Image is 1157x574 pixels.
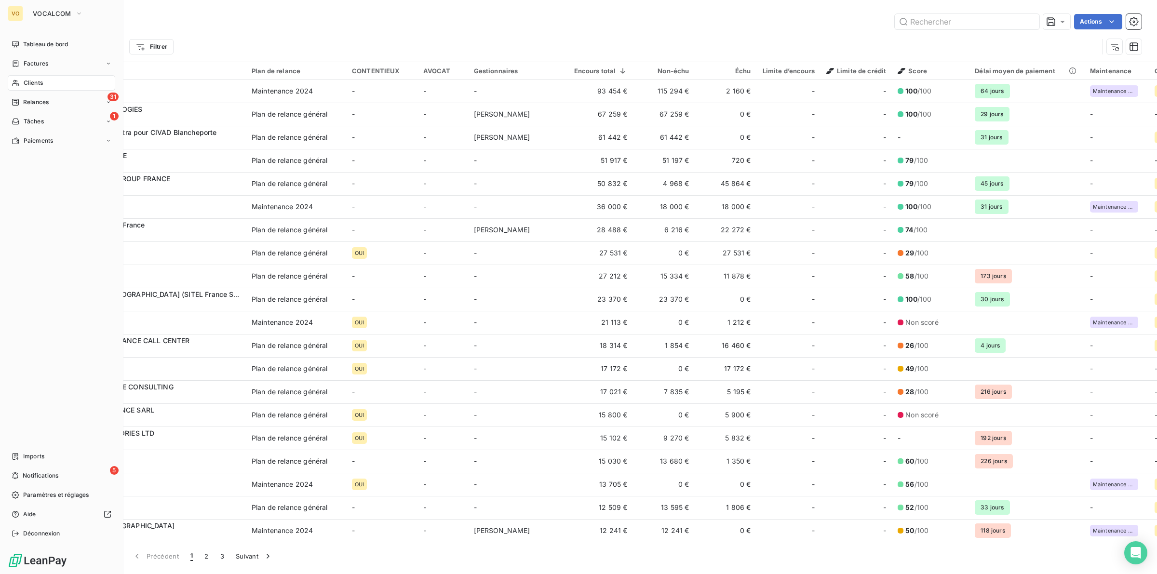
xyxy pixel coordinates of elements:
span: 103785 [67,137,240,147]
span: 28 [905,387,914,396]
span: 1 [190,551,193,561]
span: - [474,318,477,326]
span: - [474,387,477,396]
span: - [883,86,886,96]
td: 15 800 € [568,403,633,427]
td: 36 000 € [568,195,633,218]
span: 103634 [67,276,240,286]
span: /100 [905,86,931,96]
span: Non scoré [905,318,938,327]
span: Paramètres et réglages [23,491,89,499]
span: 226 jours [975,454,1012,468]
span: - [883,387,886,397]
div: Encours total [574,67,628,75]
div: Maintenance 2024 [252,202,313,212]
td: 13 705 € [568,473,633,496]
span: 74 [905,226,913,234]
td: 13 595 € [633,496,695,519]
span: 100 [905,295,917,303]
span: Clients [24,79,43,87]
span: Maintenance 2024 [1093,204,1135,210]
td: 0 € [633,311,695,334]
div: Plan de relance général [252,341,327,350]
input: Rechercher [895,14,1039,29]
td: 5 832 € [695,427,757,450]
td: 4 968 € [633,172,695,195]
span: - [812,202,815,212]
div: Plan de relance général [252,271,327,281]
span: 31 jours [975,200,1008,214]
span: 216 jours [975,385,1011,399]
div: Gestionnaires [474,67,563,75]
div: Plan de relance général [252,109,327,119]
span: - [352,295,355,303]
span: 49 [905,364,914,373]
span: - [883,248,886,258]
span: - [352,110,355,118]
td: 28 488 € [568,218,633,241]
span: - [812,410,815,420]
span: Tableau de bord [23,40,68,49]
a: Clients [8,75,115,91]
span: OUI [355,343,364,348]
span: /100 [905,480,928,489]
td: 115 294 € [633,80,695,103]
span: - [883,156,886,165]
span: - [1090,133,1093,141]
span: /100 [905,202,931,212]
span: Paiements [24,136,53,145]
span: 104059 [67,415,240,425]
div: Plan de relance [252,67,340,75]
span: [PERSON_NAME] [474,133,530,141]
td: 13 680 € [633,450,695,473]
span: VIRTUAL ASSISTANCE CALL CENTER [67,336,190,345]
span: - [1090,249,1093,257]
span: - [474,295,477,303]
span: Maintenance 2024 [1093,88,1135,94]
span: - [883,109,886,119]
button: Filtrer [129,39,174,54]
span: - [423,87,426,95]
span: - [812,318,815,327]
span: 26 [905,341,914,349]
span: /100 [905,225,928,235]
span: 64 jours [975,84,1009,98]
td: 11 878 € [695,265,757,288]
span: Tâches [24,117,44,126]
span: OUI [355,366,364,372]
div: Non-échu [639,67,689,75]
span: - [1090,387,1093,396]
button: 1 [185,546,199,566]
span: - [423,364,426,373]
td: 22 272 € [695,218,757,241]
div: Open Intercom Messenger [1124,541,1147,564]
td: 18 314 € [568,334,633,357]
span: - [883,433,886,443]
a: Imports [8,449,115,464]
span: - [423,341,426,349]
span: 29 jours [975,107,1009,121]
span: 102592 [67,322,240,332]
span: - [352,179,355,187]
span: - [352,226,355,234]
a: Aide [8,507,115,522]
span: - [1090,156,1093,164]
span: - [474,202,477,211]
span: - [1090,457,1093,465]
img: Logo LeanPay [8,553,67,568]
td: 2 160 € [695,80,757,103]
span: 29 [905,249,914,257]
span: 5 [110,466,119,475]
td: 18 000 € [633,195,695,218]
span: - [423,318,426,326]
span: - [812,179,815,188]
span: - [812,271,815,281]
div: Plan de relance général [252,364,327,374]
span: 104068 [67,369,240,378]
td: 61 442 € [568,126,633,149]
span: /100 [905,179,928,188]
span: - [423,202,426,211]
td: 18 000 € [695,195,757,218]
span: OUI [355,435,364,441]
div: Limite d’encours [763,67,815,75]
